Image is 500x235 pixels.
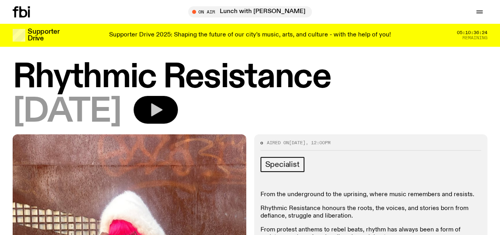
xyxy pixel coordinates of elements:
[28,29,59,42] h3: Supporter Drive
[13,96,121,128] span: [DATE]
[188,6,312,17] button: On AirLunch with [PERSON_NAME]
[109,32,391,39] p: Supporter Drive 2025: Shaping the future of our city’s music, arts, and culture - with the help o...
[260,157,304,172] a: Specialist
[265,160,300,169] span: Specialist
[13,61,487,94] h1: Rhythmic Resistance
[306,139,330,146] span: , 12:00pm
[289,139,306,146] span: [DATE]
[260,205,481,220] p: Rhythmic Resistance honours the roots, the voices, and stories born from defiance, struggle and l...
[267,139,289,146] span: Aired on
[457,31,487,35] span: 05:10:36:24
[462,36,487,40] span: Remaining
[260,191,481,199] p: From the underground to the uprising, where music remembers and resists.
